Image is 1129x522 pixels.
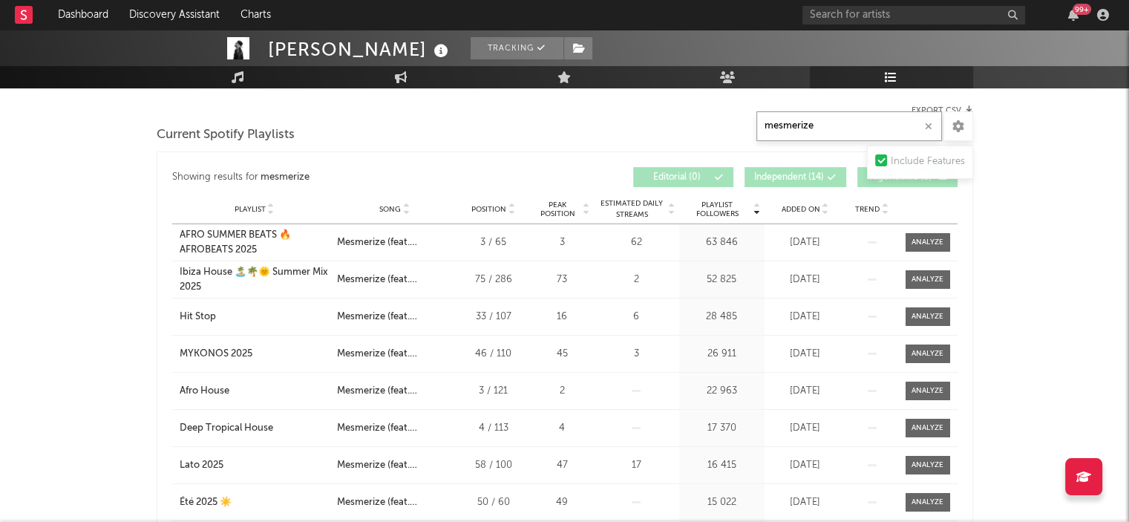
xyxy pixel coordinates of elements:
[460,421,527,436] div: 4 / 113
[471,37,563,59] button: Tracking
[180,458,223,473] div: Lato 2025
[534,273,590,287] div: 73
[683,235,761,250] div: 63 846
[683,421,761,436] div: 17 370
[534,495,590,510] div: 49
[235,205,266,214] span: Playlist
[460,458,527,473] div: 58 / 100
[180,421,273,436] div: Deep Tropical House
[180,421,330,436] a: Deep Tropical House
[268,37,452,62] div: [PERSON_NAME]
[683,273,761,287] div: 52 825
[180,384,229,399] div: Afro House
[745,167,846,187] button: Independent(14)
[180,458,330,473] a: Lato 2025
[756,111,942,141] input: Search Playlists/Charts
[180,310,330,324] a: Hit Stop
[683,384,761,399] div: 22 963
[180,347,252,362] div: MYKONOS 2025
[855,205,880,214] span: Trend
[180,265,330,294] a: Ibiza House 🏝️🌴🌞 Summer Mix 2025
[337,273,453,287] div: Mesmerize (feat. [PERSON_NAME])
[683,458,761,473] div: 16 415
[598,198,667,221] span: Estimated Daily Streams
[337,347,453,362] div: Mesmerize (feat. [PERSON_NAME])
[337,495,453,510] div: Mesmerize (feat. [PERSON_NAME])
[460,384,527,399] div: 3 / 121
[180,495,330,510] a: Été 2025 ☀️
[460,235,527,250] div: 3 / 65
[471,205,506,214] span: Position
[460,347,527,362] div: 46 / 110
[598,235,675,250] div: 62
[643,173,711,182] span: Editorial ( 0 )
[337,421,453,436] div: Mesmerize (feat. [PERSON_NAME])
[683,200,752,218] span: Playlist Followers
[261,169,310,186] div: mesmerize
[768,235,842,250] div: [DATE]
[598,347,675,362] div: 3
[337,310,453,324] div: Mesmerize (feat. [PERSON_NAME])
[157,126,295,144] span: Current Spotify Playlists
[768,384,842,399] div: [DATE]
[172,167,565,187] div: Showing results for
[768,495,842,510] div: [DATE]
[598,273,675,287] div: 2
[754,173,824,182] span: Independent ( 14 )
[857,167,958,187] button: Algorithmic(0)
[337,384,453,399] div: Mesmerize (feat. [PERSON_NAME])
[683,347,761,362] div: 26 911
[180,347,330,362] a: MYKONOS 2025
[768,421,842,436] div: [DATE]
[782,205,820,214] span: Added On
[1073,4,1091,15] div: 99 +
[683,495,761,510] div: 15 022
[891,153,965,171] div: Include Features
[180,495,232,510] div: Été 2025 ☀️
[460,310,527,324] div: 33 / 107
[768,458,842,473] div: [DATE]
[1068,9,1079,21] button: 99+
[912,106,973,115] button: Export CSV
[180,310,216,324] div: Hit Stop
[598,310,675,324] div: 6
[802,6,1025,25] input: Search for artists
[768,347,842,362] div: [DATE]
[180,384,330,399] a: Afro House
[460,495,527,510] div: 50 / 60
[379,205,401,214] span: Song
[337,458,453,473] div: Mesmerize (feat. [PERSON_NAME])
[337,235,453,250] div: Mesmerize (feat. [PERSON_NAME])
[534,200,581,218] span: Peak Position
[460,273,527,287] div: 75 / 286
[534,235,590,250] div: 3
[598,458,675,473] div: 17
[768,310,842,324] div: [DATE]
[180,228,330,257] a: AFRO SUMMER BEATS 🔥 AFROBEATS 2025
[534,310,590,324] div: 16
[768,273,842,287] div: [DATE]
[633,167,733,187] button: Editorial(0)
[534,458,590,473] div: 47
[683,310,761,324] div: 28 485
[534,347,590,362] div: 45
[534,384,590,399] div: 2
[534,421,590,436] div: 4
